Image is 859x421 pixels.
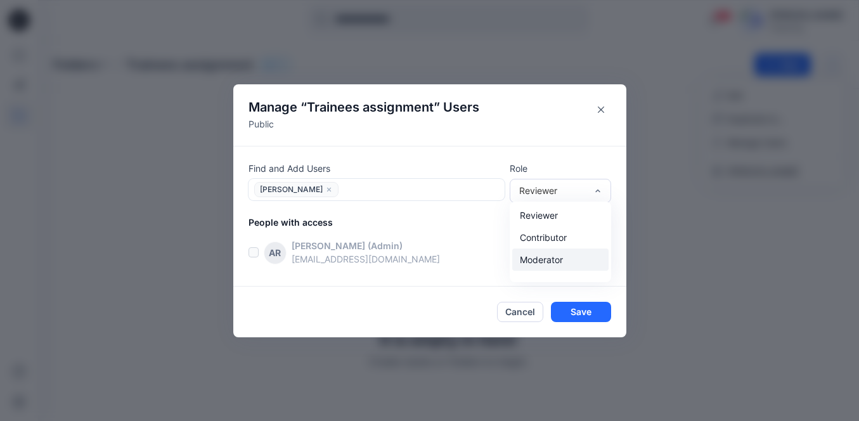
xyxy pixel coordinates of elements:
[512,249,609,271] div: Moderator
[292,252,565,266] p: [EMAIL_ADDRESS][DOMAIN_NAME]
[264,242,287,264] div: AR
[368,239,403,252] p: (Admin)
[249,162,505,175] p: Find and Add Users
[292,239,365,252] p: [PERSON_NAME]
[249,216,626,229] p: People with access
[307,100,434,115] span: Trainees assignment
[591,100,611,120] button: Close
[551,302,611,322] button: Save
[512,204,609,226] div: Reviewer
[519,184,586,197] div: Reviewer
[249,117,479,131] p: Public
[325,183,333,196] button: close
[249,100,479,115] h4: Manage “ ” Users
[510,162,611,175] p: Role
[497,302,543,322] button: Cancel
[512,226,609,249] div: Contributor
[260,184,323,198] span: [PERSON_NAME]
